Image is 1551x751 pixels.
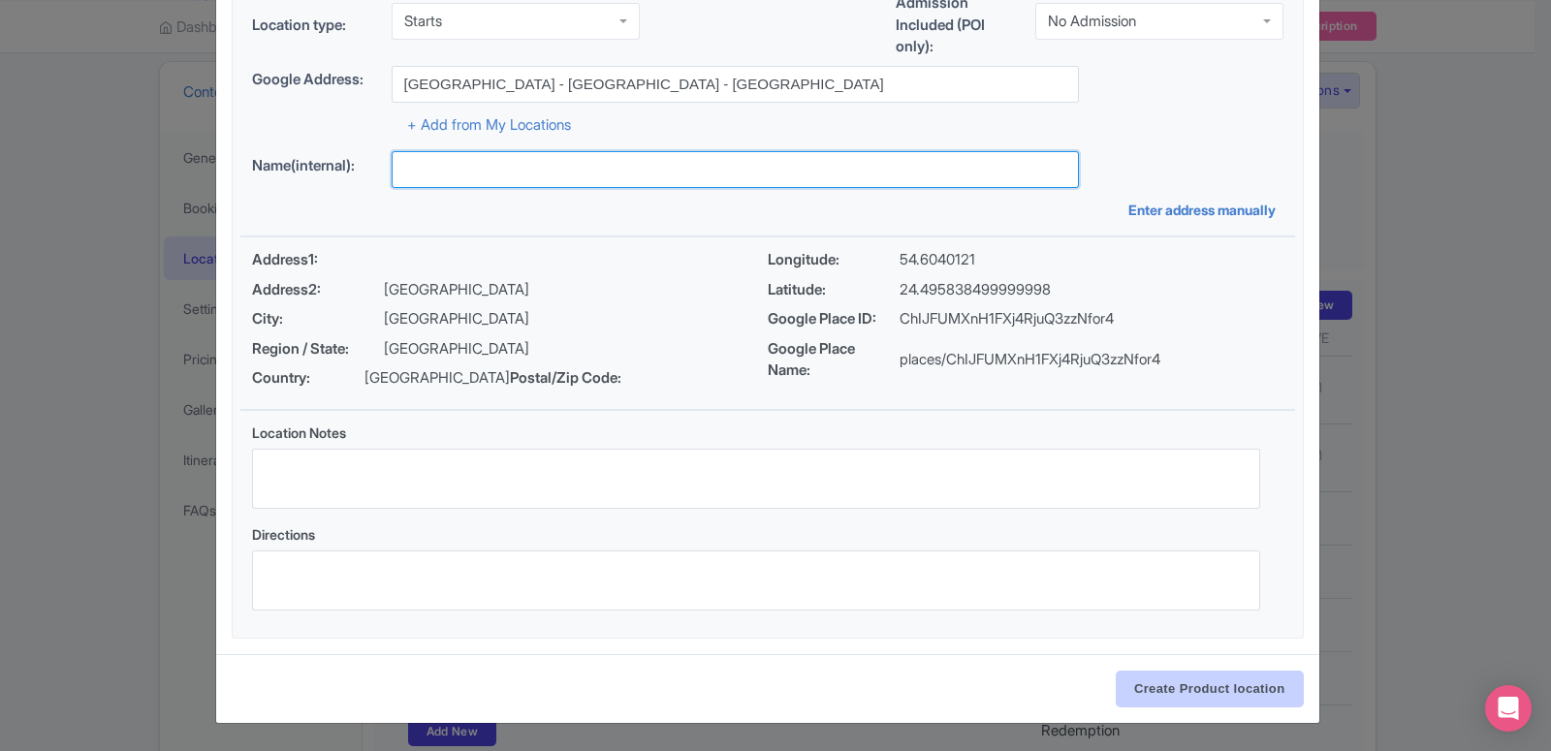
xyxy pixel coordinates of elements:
[768,249,900,271] span: Longitude:
[1128,200,1283,220] a: Enter address manually
[252,155,376,177] label: Name(internal):
[252,15,376,37] label: Location type:
[404,13,442,30] div: Starts
[1485,685,1532,732] div: Open Intercom Messenger
[1048,13,1136,30] div: No Admission
[252,308,384,330] span: City:
[900,279,1051,301] p: 24.495838499999998
[510,367,642,390] span: Postal/Zip Code:
[900,249,975,271] p: 54.6040121
[768,279,900,301] span: Latitude:
[392,66,1079,103] input: Search address
[900,308,1114,330] p: ChIJFUMXnH1FXj4RjuQ3zzNfor4
[384,308,529,330] p: [GEOGRAPHIC_DATA]
[252,249,384,271] span: Address1:
[768,308,900,330] span: Google Place ID:
[252,338,384,360] span: Region / State:
[252,279,384,301] span: Address2:
[768,338,900,382] span: Google Place Name:
[252,424,346,441] span: Location Notes
[384,338,529,360] p: [GEOGRAPHIC_DATA]
[252,367,364,390] span: Country:
[407,115,571,134] a: + Add from My Locations
[364,367,510,390] p: [GEOGRAPHIC_DATA]
[252,526,315,543] span: Directions
[900,349,1160,371] p: places/ChIJFUMXnH1FXj4RjuQ3zzNfor4
[1116,671,1304,707] input: Create Product location
[252,69,376,91] label: Google Address:
[384,279,529,301] p: [GEOGRAPHIC_DATA]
